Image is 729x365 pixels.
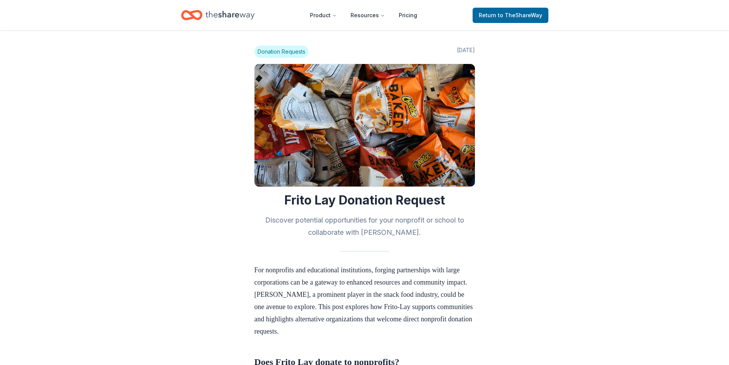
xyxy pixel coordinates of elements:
[344,8,391,23] button: Resources
[181,6,254,24] a: Home
[479,11,542,20] span: Return
[254,193,475,208] h1: Frito Lay Donation Request
[254,264,475,337] p: For nonprofits and educational institutions, forging partnerships with large corporations can be ...
[498,12,542,18] span: to TheShareWay
[473,8,548,23] a: Returnto TheShareWay
[254,214,475,239] h2: Discover potential opportunities for your nonprofit or school to collaborate with [PERSON_NAME].
[304,6,423,24] nav: Main
[304,8,343,23] button: Product
[457,46,475,58] span: [DATE]
[254,46,308,58] span: Donation Requests
[393,8,423,23] a: Pricing
[254,64,475,187] img: Image for Frito Lay Donation Request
